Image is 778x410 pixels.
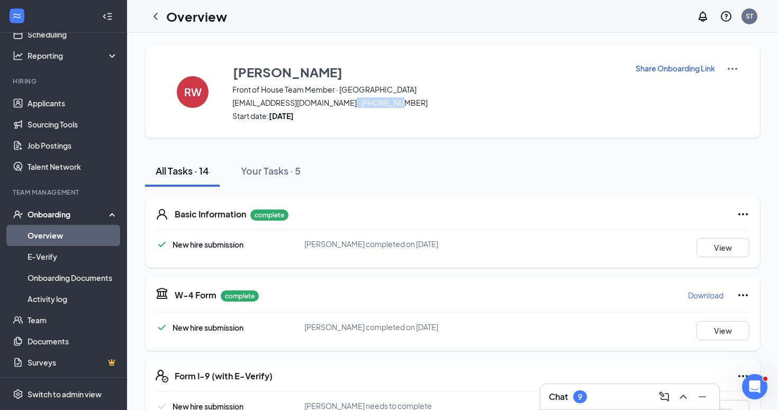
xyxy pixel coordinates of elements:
svg: Ellipses [737,370,749,382]
p: Download [688,290,723,300]
button: View [696,238,749,257]
a: Job Postings [28,135,118,156]
div: Your Tasks · 5 [241,164,301,177]
a: Team [28,309,118,331]
svg: UserCheck [13,209,23,220]
div: Onboarding [28,209,109,220]
div: Reporting [28,50,119,61]
button: View [696,321,749,340]
svg: WorkstreamLogo [12,11,22,21]
a: Applicants [28,93,118,114]
svg: Minimize [696,390,709,403]
span: [EMAIL_ADDRESS][DOMAIN_NAME] · [PHONE_NUMBER] [232,97,622,108]
div: Switch to admin view [28,389,102,399]
a: Activity log [28,288,118,309]
h4: RW [184,88,202,96]
a: Documents [28,331,118,352]
svg: Checkmark [156,238,168,251]
svg: ComposeMessage [658,390,671,403]
svg: ChevronUp [677,390,690,403]
button: [PERSON_NAME] [232,62,622,81]
button: RW [166,62,219,121]
div: Hiring [13,77,116,86]
button: Download [687,287,724,304]
a: E-Verify [28,246,118,267]
a: Scheduling [28,24,118,45]
a: Onboarding Documents [28,267,118,288]
span: [PERSON_NAME] completed on [DATE] [304,322,438,332]
img: More Actions [726,62,739,75]
div: All Tasks · 14 [156,164,209,177]
h5: Form I-9 (with E-Verify) [175,370,273,382]
button: Share Onboarding Link [635,62,716,74]
button: ComposeMessage [656,388,673,405]
svg: Notifications [696,10,709,23]
div: ST [746,12,753,21]
div: Team Management [13,188,116,197]
svg: Settings [13,389,23,399]
iframe: Intercom live chat [742,374,767,399]
strong: [DATE] [269,111,294,121]
h5: W-4 Form [175,289,216,301]
span: Front of House Team Member · [GEOGRAPHIC_DATA] [232,84,622,95]
p: Share Onboarding Link [636,63,715,74]
svg: Ellipses [737,208,749,221]
h3: Chat [549,391,568,403]
h1: Overview [166,7,227,25]
svg: Checkmark [156,321,168,334]
div: 9 [578,393,582,402]
button: ChevronUp [675,388,692,405]
svg: Ellipses [737,289,749,302]
a: Talent Network [28,156,118,177]
svg: ChevronLeft [149,10,162,23]
svg: TaxGovernmentIcon [156,287,168,299]
svg: QuestionInfo [720,10,732,23]
p: complete [221,290,259,302]
svg: FormI9EVerifyIcon [156,370,168,382]
a: Sourcing Tools [28,114,118,135]
h3: [PERSON_NAME] [233,63,342,81]
a: SurveysCrown [28,352,118,373]
button: Minimize [694,388,711,405]
p: complete [250,209,288,221]
a: Overview [28,225,118,246]
span: Start date: [232,111,622,121]
svg: Collapse [102,11,113,22]
svg: Analysis [13,50,23,61]
span: New hire submission [173,240,243,249]
span: New hire submission [173,323,243,332]
svg: User [156,208,168,221]
span: [PERSON_NAME] completed on [DATE] [304,239,438,249]
h5: Basic Information [175,208,246,220]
